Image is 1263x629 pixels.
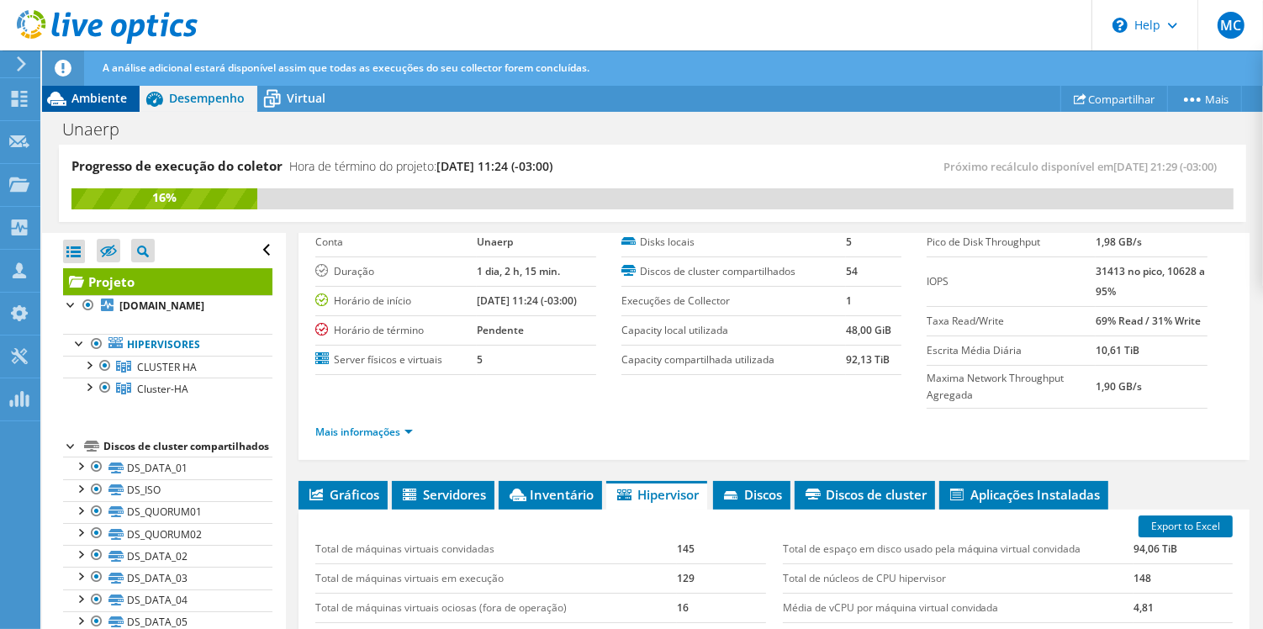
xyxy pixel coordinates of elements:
div: 16% [71,188,257,207]
a: Mais informações [315,425,413,439]
b: 5 [477,352,483,367]
label: Horário de término [315,322,477,339]
td: Total de máquinas virtuais convidadas [315,535,676,564]
h4: Hora de término do projeto: [289,157,552,176]
label: Execuções de Collector [621,293,846,309]
label: Conta [315,234,477,251]
a: Export to Excel [1139,515,1233,537]
a: Hipervisores [63,334,272,356]
b: [DATE] 11:24 (-03:00) [477,293,577,308]
a: Mais [1167,86,1242,112]
td: 16 [677,593,766,622]
a: [DOMAIN_NAME] [63,295,272,317]
td: Total de máquinas virtuais ociosas (fora de operação) [315,593,676,622]
b: 54 [846,264,858,278]
span: Aplicações Instaladas [948,486,1100,503]
td: Total de espaço em disco usado pela máquina virtual convidada [783,535,1134,564]
b: 5 [846,235,852,249]
label: Duração [315,263,477,280]
div: Discos de cluster compartilhados [103,436,272,457]
td: 145 [677,535,766,564]
a: Projeto [63,268,272,295]
label: Horário de início [315,293,477,309]
td: 148 [1134,563,1233,593]
svg: \n [1112,18,1128,33]
span: CLUSTER HA [137,360,197,374]
b: 10,61 TiB [1096,343,1139,357]
b: [DOMAIN_NAME] [119,299,204,313]
label: Maxima Network Throughput Agregada [927,370,1095,404]
td: 94,06 TiB [1134,535,1233,564]
label: IOPS [927,273,1095,290]
a: DS_DATA_02 [63,545,272,567]
td: 129 [677,563,766,593]
span: Virtual [287,90,325,106]
span: Servidores [400,486,486,503]
label: Capacity compartilhada utilizada [621,351,846,368]
a: Compartilhar [1060,86,1168,112]
a: Cluster-HA [63,378,272,399]
span: [DATE] 21:29 (-03:00) [1113,159,1217,174]
a: DS_QUORUM01 [63,501,272,523]
span: Cluster-HA [137,382,188,396]
span: MC [1218,12,1245,39]
label: Disks locais [621,234,846,251]
span: Ambiente [71,90,127,106]
span: Inventário [507,486,594,503]
a: DS_DATA_01 [63,457,272,478]
b: 1,90 GB/s [1096,379,1142,394]
a: DS_DATA_04 [63,589,272,611]
label: Capacity local utilizada [621,322,846,339]
td: Total de máquinas virtuais em execução [315,563,676,593]
b: 31413 no pico, 10628 a 95% [1096,264,1205,299]
td: Total de núcleos de CPU hipervisor [783,563,1134,593]
a: DS_QUORUM02 [63,523,272,545]
span: Hipervisor [615,486,699,503]
a: DS_DATA_03 [63,567,272,589]
b: 1 [846,293,852,308]
a: CLUSTER HA [63,356,272,378]
b: 1,98 GB/s [1096,235,1142,249]
span: Discos de cluster [803,486,927,503]
b: 69% Read / 31% Write [1096,314,1201,328]
span: Desempenho [169,90,245,106]
span: Discos [721,486,782,503]
b: Pendente [477,323,524,337]
label: Server físicos e virtuais [315,351,477,368]
b: 48,00 GiB [846,323,891,337]
label: Pico de Disk Throughput [927,234,1095,251]
span: Gráficos [307,486,379,503]
b: 92,13 TiB [846,352,890,367]
b: Unaerp [477,235,513,249]
label: Taxa Read/Write [927,313,1095,330]
a: DS_ISO [63,479,272,501]
span: Próximo recálculo disponível em [943,159,1225,174]
span: A análise adicional estará disponível assim que todas as execuções do seu collector forem concluí... [103,61,589,75]
label: Escrita Média Diária [927,342,1095,359]
td: Média de vCPU por máquina virtual convidada [783,593,1134,622]
h1: Unaerp [55,120,145,139]
span: [DATE] 11:24 (-03:00) [436,158,552,174]
td: 4,81 [1134,593,1233,622]
label: Discos de cluster compartilhados [621,263,846,280]
b: 1 dia, 2 h, 15 min. [477,264,560,278]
